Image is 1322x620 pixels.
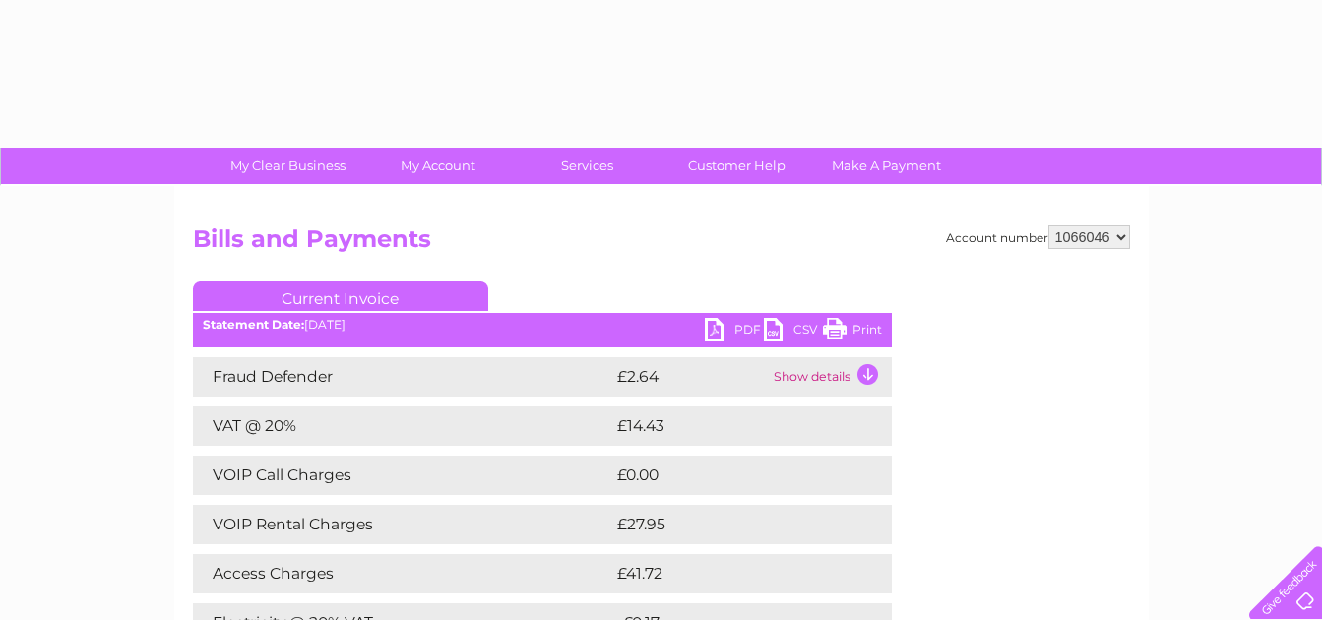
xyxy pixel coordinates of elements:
[193,456,612,495] td: VOIP Call Charges
[193,318,892,332] div: [DATE]
[769,357,892,397] td: Show details
[356,148,519,184] a: My Account
[764,318,823,346] a: CSV
[193,225,1130,263] h2: Bills and Payments
[193,505,612,544] td: VOIP Rental Charges
[805,148,968,184] a: Make A Payment
[193,281,488,311] a: Current Invoice
[823,318,882,346] a: Print
[612,357,769,397] td: £2.64
[705,318,764,346] a: PDF
[207,148,369,184] a: My Clear Business
[946,225,1130,249] div: Account number
[203,317,304,332] b: Statement Date:
[193,357,612,397] td: Fraud Defender
[612,554,850,593] td: £41.72
[612,406,850,446] td: £14.43
[656,148,818,184] a: Customer Help
[612,456,847,495] td: £0.00
[193,554,612,593] td: Access Charges
[193,406,612,446] td: VAT @ 20%
[506,148,668,184] a: Services
[612,505,851,544] td: £27.95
